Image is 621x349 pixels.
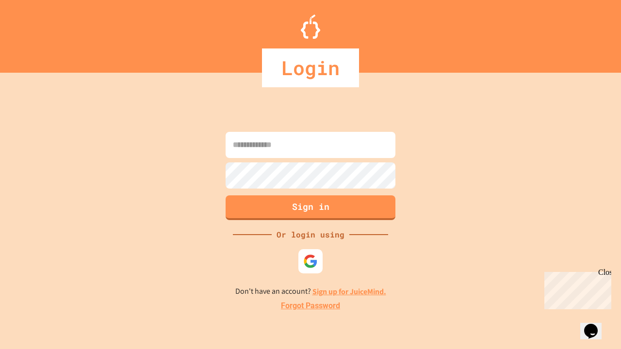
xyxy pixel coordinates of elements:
img: Logo.svg [301,15,320,39]
button: Sign in [226,195,395,220]
img: google-icon.svg [303,254,318,269]
div: Login [262,48,359,87]
p: Don't have an account? [235,286,386,298]
iframe: chat widget [580,310,611,339]
div: Or login using [272,229,349,240]
div: Chat with us now!Close [4,4,67,62]
iframe: chat widget [540,268,611,309]
a: Sign up for JuiceMind. [312,286,386,297]
a: Forgot Password [281,300,340,312]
